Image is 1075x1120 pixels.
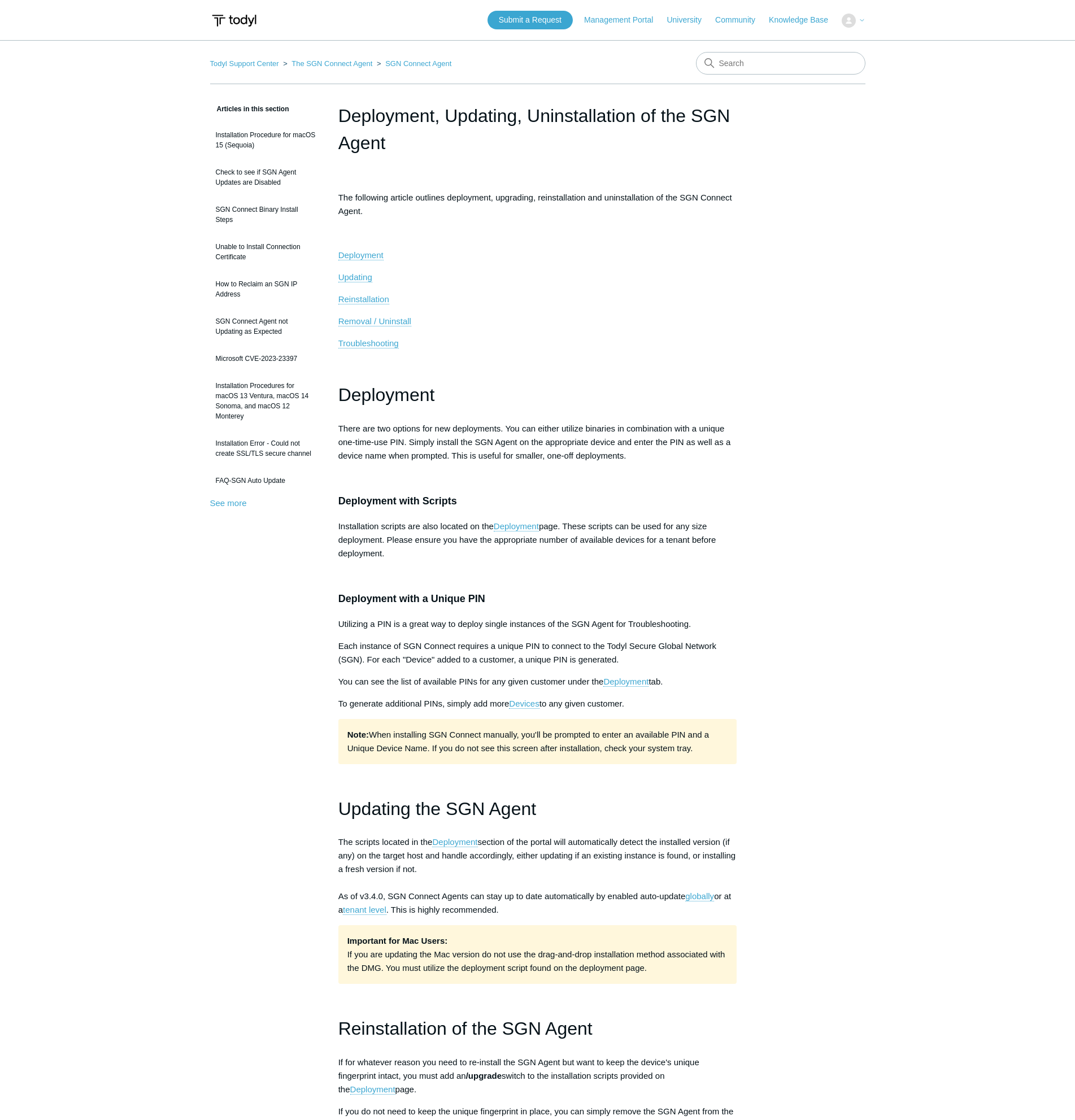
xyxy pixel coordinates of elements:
[338,250,384,260] a: Deployment
[347,936,448,945] strong: Important for Mac Users:
[375,59,451,68] li: SGN Connect Agent
[338,294,389,304] a: Reinstallation
[210,124,321,156] a: Installation Procedure for macOS 15 (Sequoia)
[667,14,712,26] a: University
[769,14,839,26] a: Knowledge Base
[385,59,451,68] a: SGN Connect Agent
[338,521,494,531] span: Installation scripts are also located on the
[685,891,714,901] a: globally
[210,433,321,464] a: Installation Error - Could not create SSL/TLS secure channel
[338,719,737,764] p: When installing SGN Connect manually, you'll be prompted to enter an available PIN and a Unique D...
[338,338,399,348] span: Troubleshooting
[338,799,536,819] span: Updating the SGN Agent
[338,338,399,348] a: Troubleshooting
[509,699,539,709] a: Devices
[338,1057,699,1080] span: If for whatever reason you need to re-install the SGN Agent but want to keep the device's unique ...
[347,730,369,739] strong: Note:
[432,837,477,847] a: Deployment
[338,272,372,282] span: Updating
[210,273,321,305] a: How to Reclaim an SGN IP Address
[291,59,372,68] a: The SGN Connect Agent
[338,272,372,282] a: Updating
[210,311,321,342] a: SGN Connect Agent not Updating as Expected
[210,348,321,369] a: Microsoft CVE-2023-23397
[338,1071,665,1095] span: switch to the installation scripts provided on the page.
[210,105,289,113] span: Articles in this section
[338,619,691,629] span: Utilizing a PIN is a great way to deploy single instances of the SGN Agent for Troubleshooting.
[338,193,732,216] span: The following article outlines deployment, upgrading, reinstallation and uninstallation of the SG...
[338,677,604,686] span: You can see the list of available PINs for any given customer under the
[649,677,663,686] span: tab.
[210,236,321,268] a: Unable to Install Connection Certificate
[338,424,731,460] span: There are two options for new deployments. You can either utilize binaries in combination with a ...
[338,385,435,405] span: Deployment
[281,59,375,68] li: The SGN Connect Agent
[338,593,485,604] span: Deployment with a Unique PIN
[715,14,767,26] a: Community
[338,837,736,915] span: The scripts located in the section of the portal will automatically detect the installed version ...
[347,936,725,973] span: If you are updating the Mac version do not use the drag-and-drop installation method associated w...
[210,470,321,491] a: FAQ-SGN Auto Update
[350,1084,395,1095] a: Deployment
[210,59,279,68] a: Todyl Support Center
[210,162,321,193] a: Check to see if SGN Agent Updates are Disabled
[338,102,737,156] h1: Deployment, Updating, Uninstallation of the SGN Agent
[494,521,539,531] a: Deployment
[210,375,321,427] a: Installation Procedures for macOS 13 Ventura, macOS 14 Sonoma, and macOS 12 Monterey
[338,699,510,708] span: To generate additional PINs, simply add more
[603,677,649,687] a: Deployment
[338,316,411,326] a: Removal / Uninstall
[466,1071,502,1080] span: /upgrade
[696,52,865,75] input: Search
[210,59,281,68] li: Todyl Support Center
[210,498,247,508] a: See more
[338,521,716,558] span: page. These scripts can be used for any size deployment. Please ensure you have the appropriate n...
[338,1018,593,1039] span: Reinstallation of the SGN Agent
[210,199,321,230] a: SGN Connect Binary Install Steps
[343,905,386,915] a: tenant level
[210,10,258,31] img: Todyl Support Center Help Center home page
[338,495,457,507] span: Deployment with Scripts
[584,14,664,26] a: Management Portal
[338,641,716,664] span: Each instance of SGN Connect requires a unique PIN to connect to the Todyl Secure Global Network ...
[539,699,624,708] span: to any given customer.
[488,11,573,29] a: Submit a Request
